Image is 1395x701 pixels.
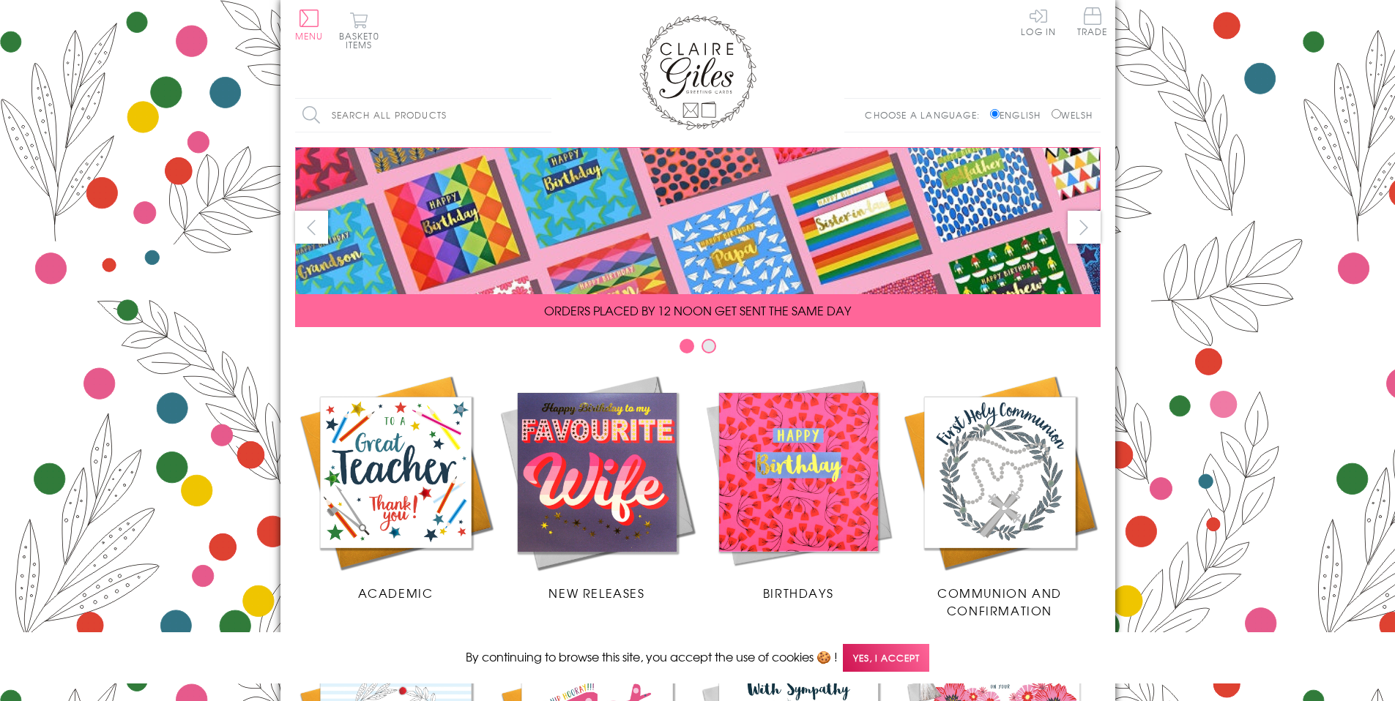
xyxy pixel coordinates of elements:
[1052,108,1093,121] label: Welsh
[295,211,328,244] button: prev
[1077,7,1108,39] a: Trade
[990,108,1048,121] label: English
[295,338,1101,361] div: Carousel Pagination
[843,644,929,672] span: Yes, I accept
[899,372,1101,619] a: Communion and Confirmation
[339,12,379,49] button: Basket0 items
[295,10,324,40] button: Menu
[702,339,716,353] button: Carousel Page 2
[763,584,833,601] span: Birthdays
[358,584,434,601] span: Academic
[496,372,698,601] a: New Releases
[937,584,1062,619] span: Communion and Confirmation
[346,29,379,51] span: 0 items
[990,109,1000,119] input: English
[698,372,899,601] a: Birthdays
[537,99,551,132] input: Search
[1068,211,1101,244] button: next
[544,301,851,319] span: ORDERS PLACED BY 12 NOON GET SENT THE SAME DAY
[639,15,756,130] img: Claire Giles Greetings Cards
[1021,7,1056,36] a: Log In
[680,339,694,353] button: Carousel Page 1 (Current Slide)
[295,99,551,132] input: Search all products
[295,372,496,601] a: Academic
[1052,109,1061,119] input: Welsh
[1077,7,1108,36] span: Trade
[865,108,987,121] p: Choose a language:
[548,584,644,601] span: New Releases
[295,29,324,42] span: Menu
